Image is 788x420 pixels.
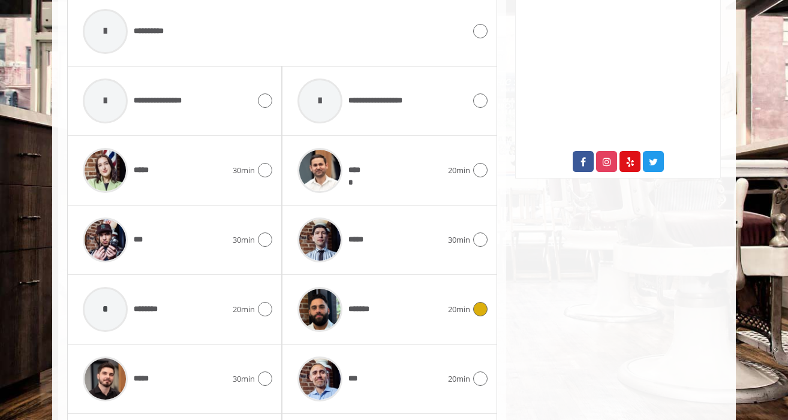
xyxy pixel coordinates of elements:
span: 20min [448,164,470,177]
span: 30min [233,234,255,246]
span: 20min [448,373,470,385]
span: 30min [448,234,470,246]
span: 20min [233,303,255,316]
span: 30min [233,164,255,177]
span: 20min [448,303,470,316]
span: 30min [233,373,255,385]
